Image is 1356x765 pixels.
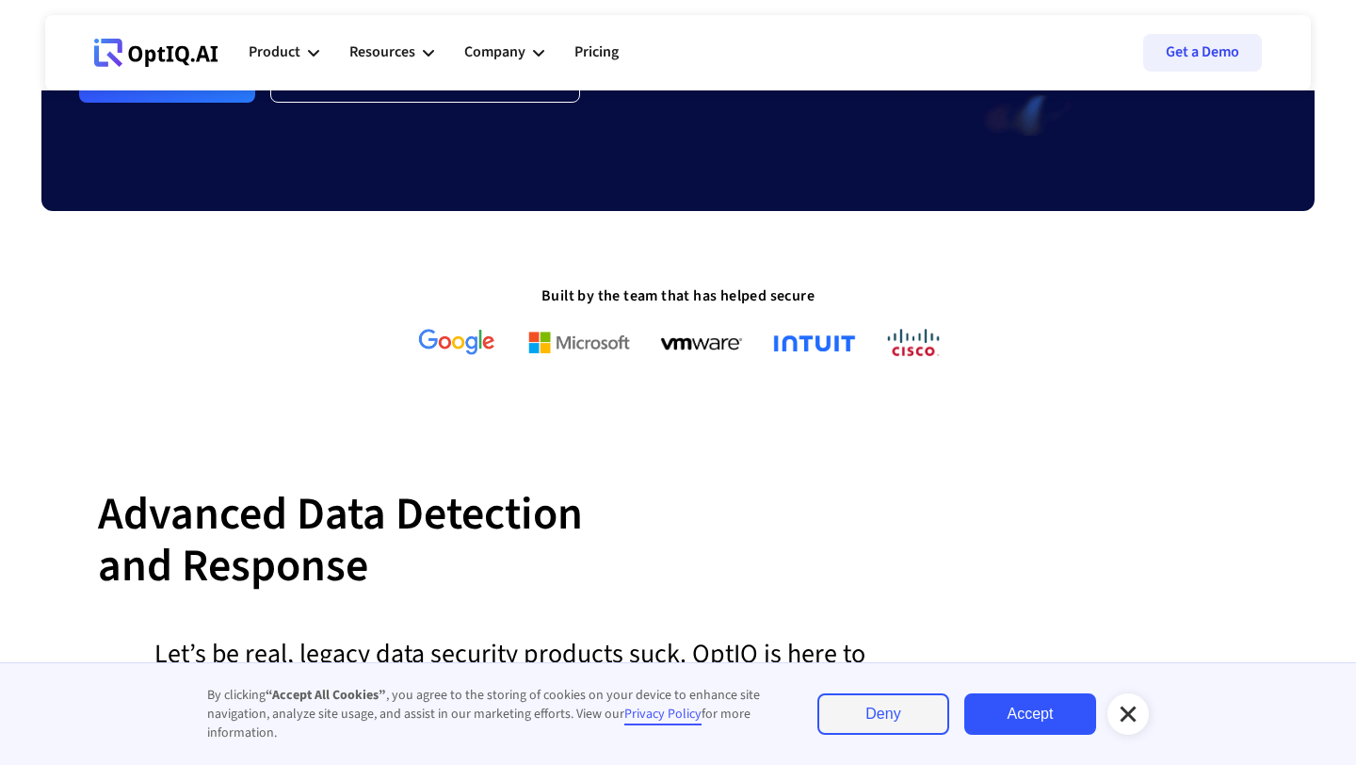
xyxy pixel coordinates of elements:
strong: “Accept All Cookies” [266,686,386,705]
div: Company [464,24,544,81]
div: Advanced Data Detection and Response [98,489,1258,638]
div: Product [249,24,319,81]
div: Webflow Homepage [94,66,95,67]
strong: Built by the team that has helped secure [541,285,815,306]
a: Webflow Homepage [94,24,218,81]
a: Pricing [574,24,619,81]
div: Let’s be real, legacy data security products suck. OptIQ is here to transform the AI & Data secur... [98,638,964,757]
div: Resources [349,24,434,81]
div: Company [464,40,525,65]
div: Product [249,40,300,65]
a: Privacy Policy [624,705,702,725]
div: Resources [349,40,415,65]
a: Get a Demo [1143,34,1262,72]
a: Accept [964,693,1096,735]
a: Deny [817,693,949,735]
div: By clicking , you agree to the storing of cookies on your device to enhance site navigation, anal... [207,686,780,742]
